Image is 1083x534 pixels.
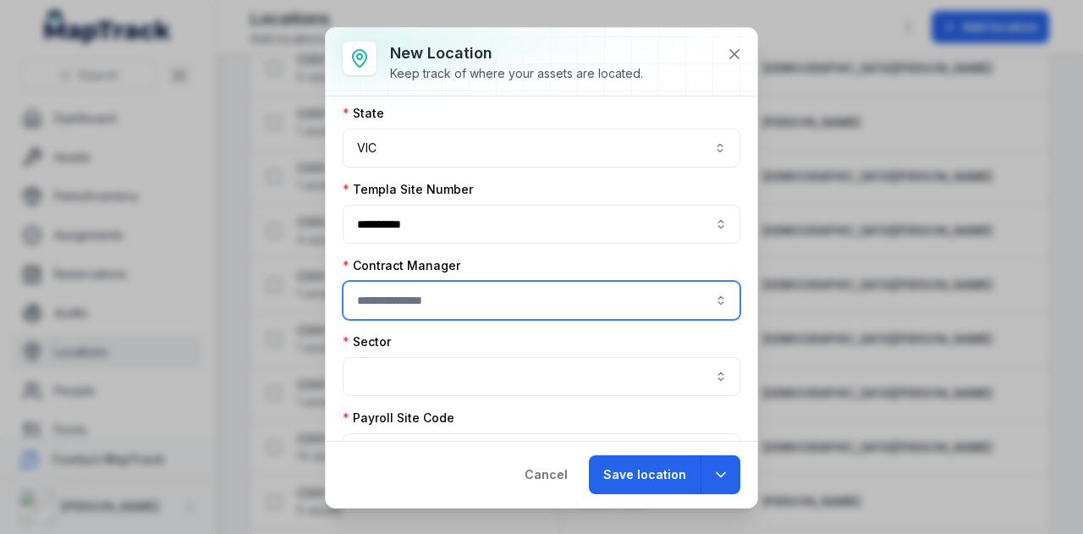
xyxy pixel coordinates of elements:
[343,129,740,168] button: VIC
[390,41,643,65] h3: New location
[343,181,473,198] label: Templa Site Number
[343,205,740,244] input: location-add:cf[429e9664-db59-47f3-a224-5d45a71b91e4]-label
[343,257,460,274] label: Contract Manager
[343,357,740,396] input: location-add:cf[18418a6a-0bad-4c68-b51e-adf63facc837]-label
[510,455,582,494] button: Cancel
[343,333,391,350] label: Sector
[390,65,643,82] div: Keep track of where your assets are located.
[343,410,454,427] label: Payroll Site Code
[343,105,384,122] label: State
[343,433,740,472] input: location-add:cf[e2838418-8bac-441f-b989-7747dc413640]-label
[343,281,740,320] input: location-add:cf[85eb9678-a047-4c5f-a506-a8fc4e76d33e]-label
[589,455,701,494] button: Save location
